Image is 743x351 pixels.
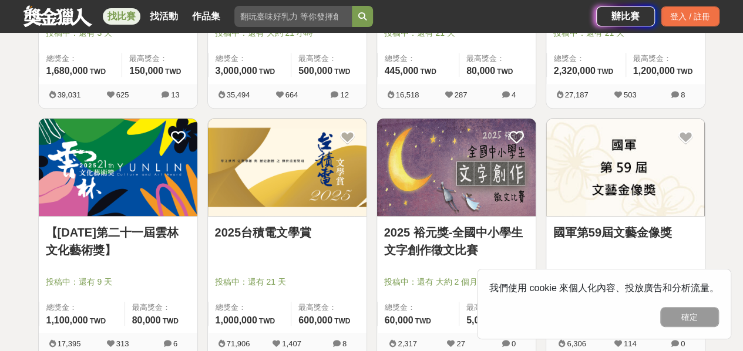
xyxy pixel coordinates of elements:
span: 664 [285,90,298,99]
span: 投稿中：還有 3 天 [46,27,190,39]
span: TWD [420,67,436,76]
span: 1,100,000 [46,315,88,325]
a: 作品集 [187,8,225,25]
span: 0 [512,339,516,348]
button: 確定 [660,307,719,327]
img: Cover Image [208,119,367,217]
span: TWD [165,67,181,76]
span: 287 [455,90,468,99]
span: TWD [334,67,350,76]
input: 翻玩臺味好乳力 等你發揮創意！ [234,6,352,27]
img: Cover Image [377,119,536,217]
a: 2025 裕元獎-全國中小學生文字創作徵文比賽 [384,224,529,259]
span: 27,187 [565,90,589,99]
a: 國軍第59屆文藝金像獎 [553,224,698,241]
span: 1,200,000 [633,66,675,76]
span: TWD [163,317,179,325]
span: 1,407 [282,339,301,348]
a: 找活動 [145,8,183,25]
span: 13 [171,90,179,99]
span: 最高獎金： [298,53,359,65]
span: TWD [334,317,350,325]
span: 500,000 [298,66,332,76]
span: TWD [677,67,692,76]
span: 最高獎金： [129,53,190,65]
span: 12 [340,90,348,99]
span: 27 [456,339,465,348]
span: 2,317 [398,339,417,348]
span: 2,320,000 [554,66,596,76]
span: 6 [173,339,177,348]
span: 總獎金： [554,53,618,65]
span: 1,680,000 [46,66,88,76]
span: TWD [259,317,275,325]
span: 4 [512,90,516,99]
span: TWD [90,317,106,325]
a: 【[DATE]第二十一屆雲林文化藝術獎】 [46,224,190,259]
a: 2025台積電文學賞 [215,224,359,241]
span: 5,000 [466,315,490,325]
span: 114 [624,339,637,348]
span: TWD [497,67,513,76]
span: 16,518 [396,90,419,99]
span: 150,000 [129,66,163,76]
span: 最高獎金： [633,53,698,65]
img: Cover Image [546,119,705,217]
span: 71,906 [227,339,250,348]
a: 辦比賽 [596,6,655,26]
span: 35,494 [227,90,250,99]
span: TWD [415,317,431,325]
span: 我們使用 cookie 來個人化內容、投放廣告和分析流量。 [489,283,719,293]
span: 總獎金： [216,53,284,65]
span: 總獎金： [385,302,452,313]
span: 投稿中：還有 9 天 [46,276,190,288]
span: 總獎金： [46,302,117,313]
span: 3,000,000 [216,66,257,76]
span: 最高獎金： [132,302,190,313]
span: 總獎金： [216,302,284,313]
span: 投稿中：還有 大約 2 個月 [384,276,529,288]
span: 313 [116,339,129,348]
span: 1,000,000 [216,315,257,325]
span: 17,395 [58,339,81,348]
span: 投稿中：還有 21 天 [384,27,529,39]
span: 最高獎金： [466,302,529,313]
span: 503 [624,90,637,99]
span: 8 [342,339,347,348]
span: TWD [90,67,106,76]
span: 6,306 [567,339,586,348]
span: 39,031 [58,90,81,99]
span: 最高獎金： [466,53,529,65]
span: 總獎金： [385,53,452,65]
span: 投稿中：還有 大約 21 小時 [215,27,359,39]
span: 80,000 [466,66,495,76]
img: Cover Image [39,119,197,217]
span: 投稿中：還有 21 天 [553,27,698,39]
span: TWD [597,67,613,76]
div: 登入 / 註冊 [661,6,720,26]
span: 80,000 [132,315,161,325]
span: 600,000 [298,315,332,325]
span: 投稿中：還有 21 天 [215,276,359,288]
span: 0 [681,339,685,348]
span: 445,000 [385,66,419,76]
span: 625 [116,90,129,99]
a: 找比賽 [103,8,140,25]
span: 60,000 [385,315,413,325]
span: 8 [681,90,685,99]
span: 總獎金： [46,53,115,65]
span: 最高獎金： [298,302,359,313]
span: TWD [259,67,275,76]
